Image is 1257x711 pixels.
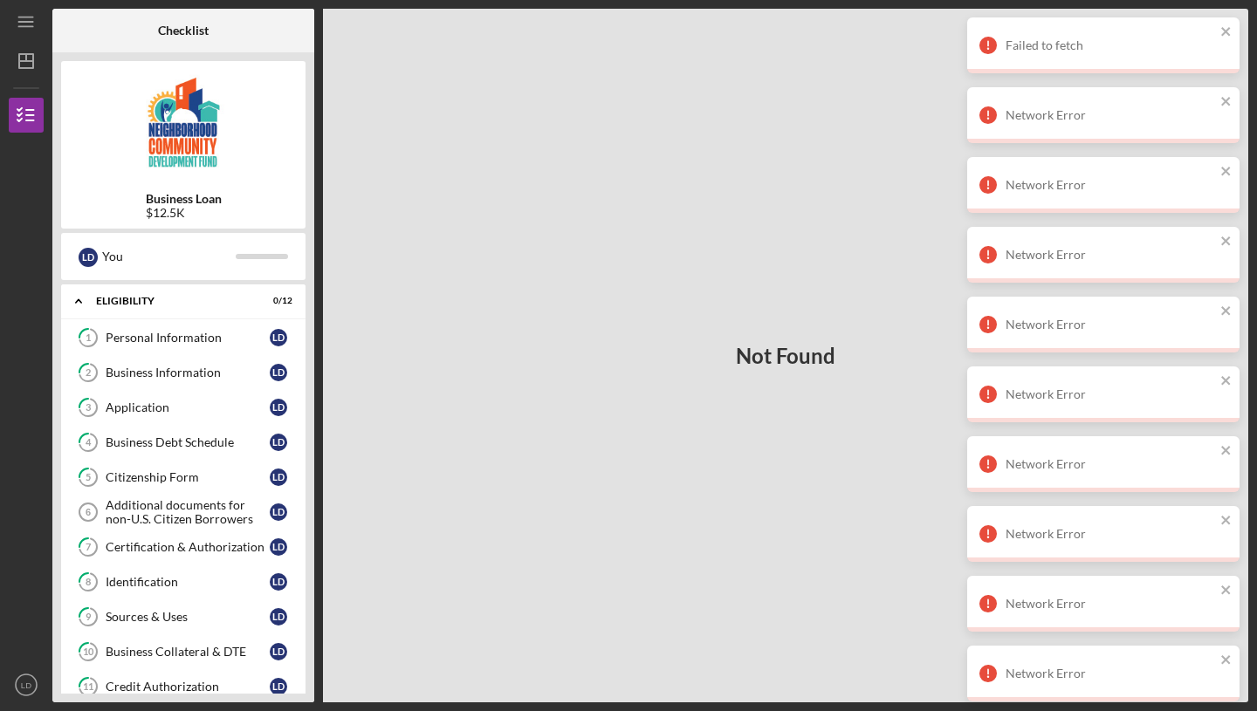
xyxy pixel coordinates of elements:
a: 8IdentificationLD [70,564,297,599]
a: 9Sources & UsesLD [70,599,297,634]
tspan: 3 [86,402,91,414]
div: Credit Authorization [106,680,270,694]
button: close [1220,24,1233,41]
div: Citizenship Form [106,470,270,484]
div: L D [270,434,287,451]
tspan: 11 [83,681,93,693]
tspan: 6 [86,507,91,517]
tspan: 9 [86,612,92,623]
div: L D [270,538,287,556]
div: L D [270,399,287,416]
div: Business Collateral & DTE [106,645,270,659]
img: Product logo [61,70,306,174]
div: Application [106,400,270,414]
div: L D [270,573,287,591]
a: 2Business InformationLD [70,355,297,390]
div: Network Error [1006,527,1215,541]
button: close [1220,94,1233,111]
div: Network Error [1006,387,1215,401]
div: L D [270,503,287,521]
h3: Not Found [736,344,835,368]
div: Network Error [1006,318,1215,332]
button: close [1220,513,1233,530]
tspan: 4 [86,437,92,448]
a: 10Business Collateral & DTELD [70,634,297,669]
div: Network Error [1006,108,1215,122]
div: L D [270,643,287,660]
div: Business Information [106,366,270,379]
tspan: 5 [86,472,91,483]
button: close [1220,653,1233,669]
div: Business Debt Schedule [106,435,270,449]
div: L D [270,364,287,381]
div: Failed to fetch [1006,38,1215,52]
b: Business Loan [146,192,222,206]
div: L D [270,329,287,346]
div: L D [270,608,287,626]
a: 3ApplicationLD [70,390,297,425]
button: close [1220,443,1233,460]
div: Network Error [1006,178,1215,192]
div: $12.5K [146,206,222,220]
a: 11Credit AuthorizationLD [70,669,297,704]
div: Network Error [1006,457,1215,471]
a: 4Business Debt ScheduleLD [70,425,297,460]
div: L D [270,678,287,695]
a: 7Certification & AuthorizationLD [70,530,297,564]
div: Network Error [1006,248,1215,262]
div: Personal Information [106,331,270,345]
div: 0 / 12 [261,296,292,306]
div: Identification [106,575,270,589]
text: LD [21,680,31,690]
div: You [102,242,236,271]
tspan: 8 [86,577,91,588]
div: L D [270,468,287,486]
a: 6Additional documents for non-U.S. Citizen BorrowersLD [70,495,297,530]
div: Network Error [1006,667,1215,680]
button: close [1220,164,1233,181]
div: Network Error [1006,597,1215,611]
button: close [1220,304,1233,320]
a: 5Citizenship FormLD [70,460,297,495]
tspan: 10 [83,646,94,658]
a: 1Personal InformationLD [70,320,297,355]
div: L D [79,248,98,267]
b: Checklist [158,24,209,38]
tspan: 1 [86,332,91,344]
tspan: 7 [86,542,92,553]
div: Eligibility [96,296,249,306]
div: Sources & Uses [106,610,270,624]
button: close [1220,583,1233,599]
div: Additional documents for non-U.S. Citizen Borrowers [106,498,270,526]
div: Certification & Authorization [106,540,270,554]
button: LD [9,667,44,702]
button: close [1220,234,1233,250]
tspan: 2 [86,367,91,379]
button: close [1220,373,1233,390]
